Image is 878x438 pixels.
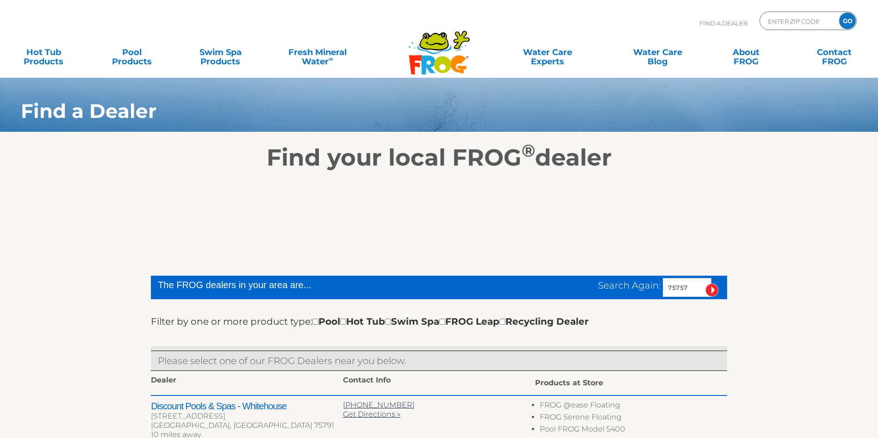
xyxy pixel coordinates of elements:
div: [STREET_ADDRESS] [151,412,343,421]
h1: Find a Dealer [21,100,785,122]
div: Dealer [151,376,343,388]
sup: ® [522,140,535,161]
a: Fresh MineralWater∞ [274,43,361,62]
li: FROG Serene Floating [540,413,727,425]
a: Swim SpaProducts [186,43,255,62]
label: Filter by one or more product type: [151,314,312,329]
a: PoolProducts [98,43,167,62]
li: Pool FROG Model 5400 [540,425,727,437]
h2: Discount Pools & Spas - Whitehouse [151,401,343,412]
div: The FROG dealers in your area are... [158,278,442,292]
span: Search Again: [598,280,660,291]
a: ContactFROG [800,43,869,62]
a: Get Directions » [343,410,400,419]
h2: Find your local FROG dealer [7,144,871,172]
li: FROG @ease Floating [540,401,727,413]
input: Submit [705,284,719,297]
a: Water CareExperts [492,43,604,62]
div: Contact Info [343,376,535,388]
div: Pool Hot Tub Swim Spa FROG Leap Recycling Dealer [312,314,589,329]
a: Hot TubProducts [9,43,78,62]
a: [PHONE_NUMBER] [343,401,415,409]
p: Please select one of our FROG Dealers near you below. [158,353,720,368]
img: Frog Products Logo [404,19,475,75]
p: Find A Dealer [699,12,747,35]
div: [GEOGRAPHIC_DATA], [GEOGRAPHIC_DATA] 75791 [151,421,343,430]
a: AboutFROG [711,43,780,62]
input: GO [839,12,856,29]
a: Water CareBlog [623,43,692,62]
sup: ∞ [329,55,333,62]
div: Products at Store [535,376,727,390]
